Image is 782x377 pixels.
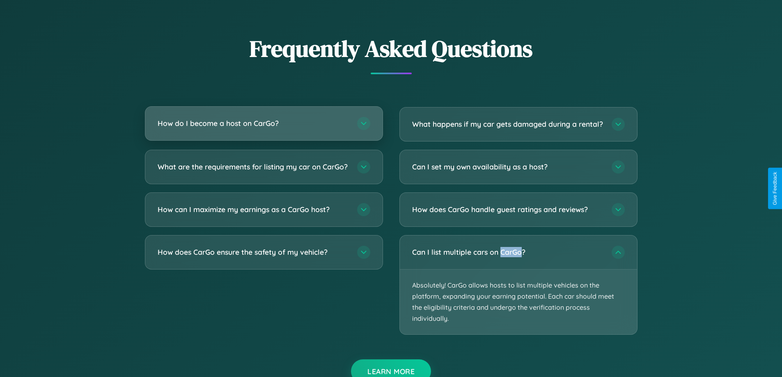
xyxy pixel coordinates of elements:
div: Give Feedback [772,172,778,205]
p: Absolutely! CarGo allows hosts to list multiple vehicles on the platform, expanding your earning ... [400,270,637,335]
h2: Frequently Asked Questions [145,33,638,64]
h3: How do I become a host on CarGo? [158,118,349,128]
h3: What are the requirements for listing my car on CarGo? [158,162,349,172]
h3: How does CarGo handle guest ratings and reviews? [412,204,603,215]
h3: Can I list multiple cars on CarGo? [412,247,603,257]
h3: Can I set my own availability as a host? [412,162,603,172]
h3: How does CarGo ensure the safety of my vehicle? [158,247,349,257]
h3: What happens if my car gets damaged during a rental? [412,119,603,129]
h3: How can I maximize my earnings as a CarGo host? [158,204,349,215]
